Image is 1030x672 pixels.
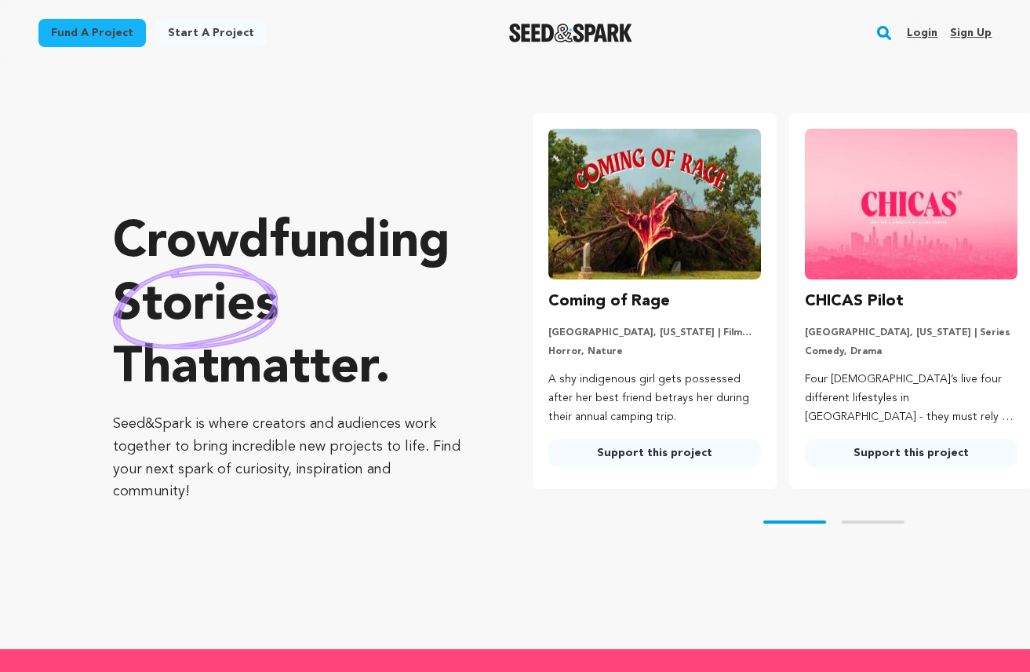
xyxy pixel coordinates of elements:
h3: CHICAS Pilot [805,289,904,314]
a: Support this project [548,439,761,467]
p: Comedy, Drama [805,345,1017,358]
p: A shy indigenous girl gets possessed after her best friend betrays her during their annual campin... [548,371,761,426]
a: Login [907,20,937,46]
p: Seed&Spark is where creators and audiences work together to bring incredible new projects to life... [113,413,470,503]
p: [GEOGRAPHIC_DATA], [US_STATE] | Film Short [548,327,761,339]
h3: Coming of Rage [548,289,670,314]
p: [GEOGRAPHIC_DATA], [US_STATE] | Series [805,327,1017,339]
img: Seed&Spark Logo Dark Mode [509,24,632,42]
p: Crowdfunding that . [113,212,470,400]
img: CHICAS Pilot image [805,129,1017,279]
a: Sign up [950,20,992,46]
a: Start a project [155,19,267,47]
p: Four [DEMOGRAPHIC_DATA]’s live four different lifestyles in [GEOGRAPHIC_DATA] - they must rely on... [805,371,1017,426]
p: Horror, Nature [548,345,761,358]
a: Fund a project [38,19,146,47]
a: Seed&Spark Homepage [509,24,632,42]
a: Support this project [805,439,1017,467]
span: matter [219,344,375,394]
img: hand sketched image [113,264,278,349]
img: Coming of Rage image [548,129,761,279]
